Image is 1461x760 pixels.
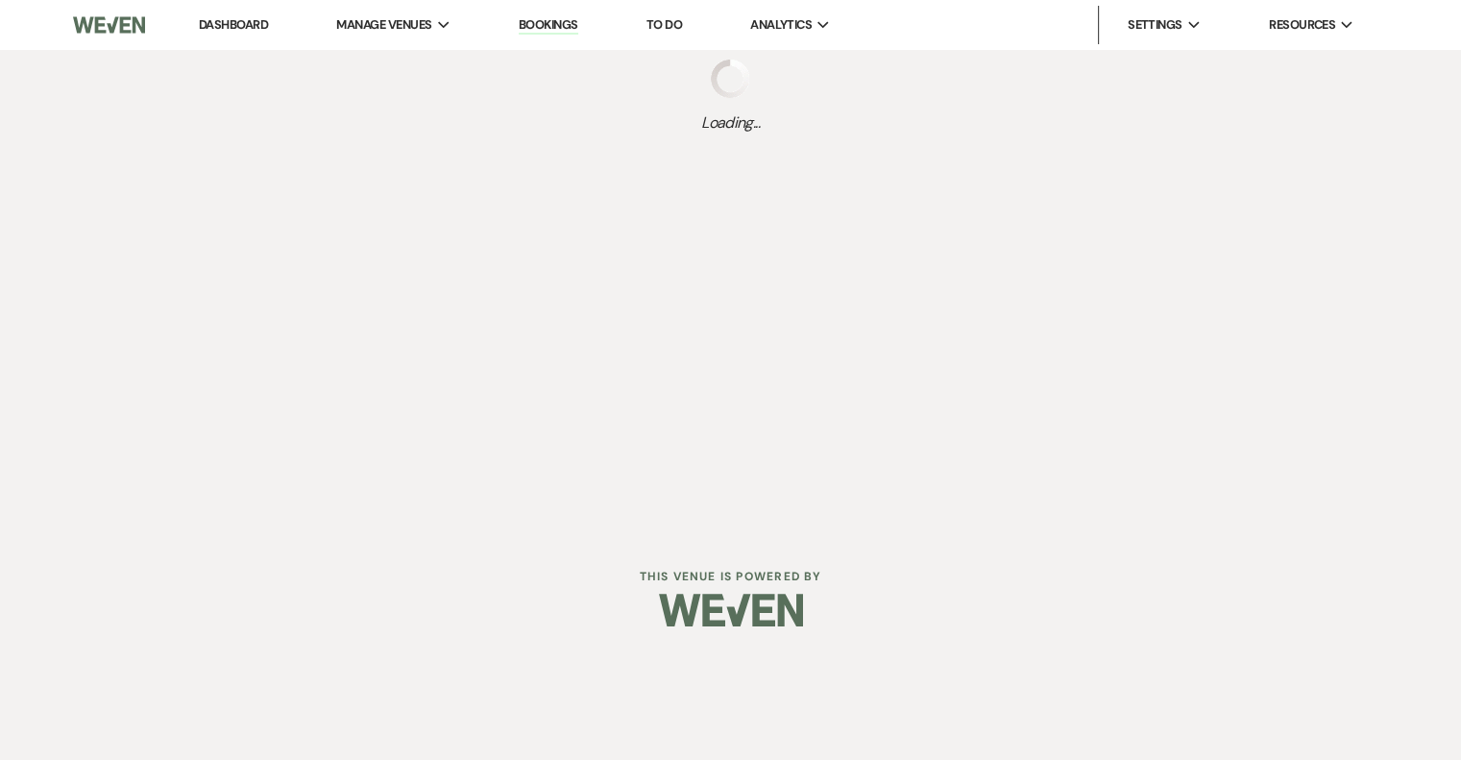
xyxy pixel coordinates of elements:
span: Resources [1269,15,1335,35]
a: Dashboard [199,16,268,33]
span: Settings [1128,15,1182,35]
span: Loading... [701,111,760,135]
span: Manage Venues [336,15,431,35]
a: To Do [646,16,682,33]
img: loading spinner [711,60,749,98]
span: Analytics [750,15,812,35]
a: Bookings [519,16,578,35]
img: Weven Logo [73,5,145,45]
img: Weven Logo [659,576,803,644]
